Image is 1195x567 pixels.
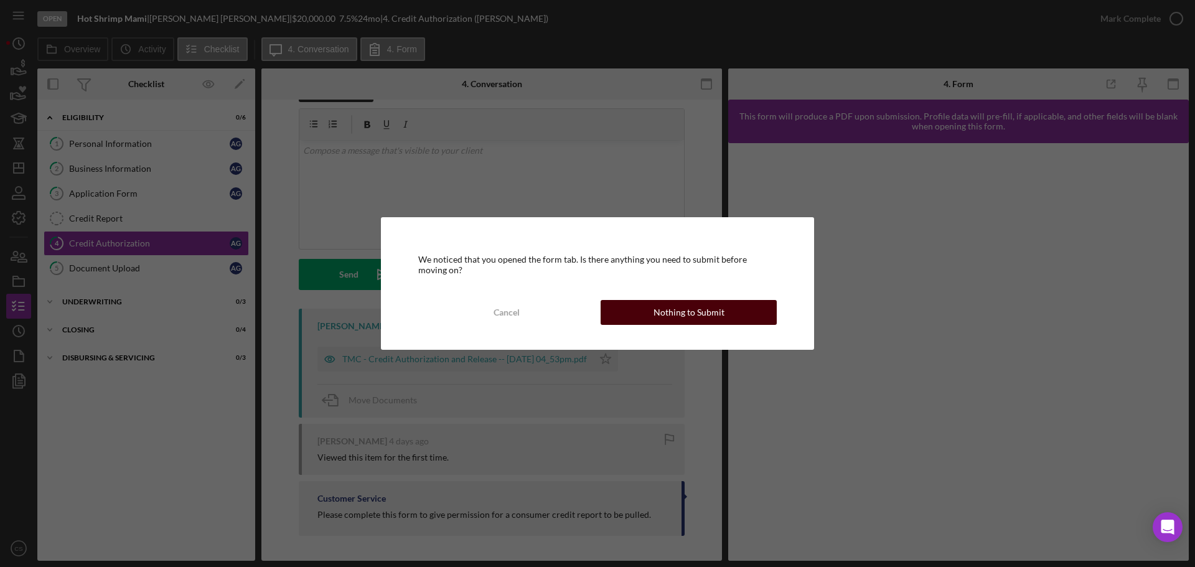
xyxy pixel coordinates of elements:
div: We noticed that you opened the form tab. Is there anything you need to submit before moving on? [418,255,777,274]
button: Nothing to Submit [601,300,777,325]
button: Cancel [418,300,594,325]
div: Cancel [494,300,520,325]
div: Open Intercom Messenger [1153,512,1183,542]
div: Nothing to Submit [654,300,724,325]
